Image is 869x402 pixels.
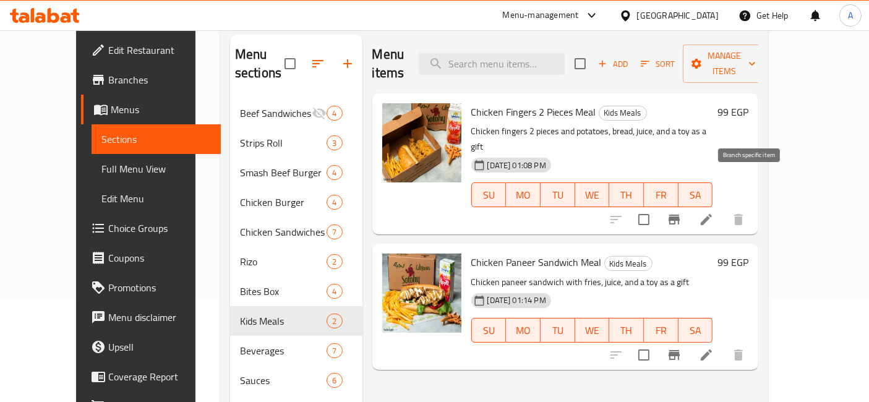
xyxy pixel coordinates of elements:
[511,322,536,340] span: MO
[327,135,342,150] div: items
[471,253,602,272] span: Chicken Paneer Sandwich Meal
[580,322,605,340] span: WE
[230,306,362,336] div: Kids Meals2
[683,186,708,204] span: SA
[92,184,221,213] a: Edit Menu
[848,9,853,22] span: A
[230,247,362,276] div: Rizo2
[724,205,753,234] button: delete
[593,54,633,74] button: Add
[477,186,502,204] span: SU
[333,49,362,79] button: Add section
[240,195,327,210] span: Chicken Burger
[605,257,652,271] span: Kids Meals
[240,225,327,239] span: Chicken Sandwiches
[230,158,362,187] div: Smash Beef Burger4
[81,273,221,302] a: Promotions
[382,254,461,333] img: Chicken Paneer Sandwich Meal
[240,284,327,299] span: Bites Box
[81,302,221,332] a: Menu disclaimer
[327,165,342,180] div: items
[506,182,541,207] button: MO
[659,205,689,234] button: Branch-specific-item
[580,186,605,204] span: WE
[637,9,719,22] div: [GEOGRAPHIC_DATA]
[81,35,221,65] a: Edit Restaurant
[609,182,644,207] button: TH
[699,212,714,227] a: Edit menu item
[471,182,507,207] button: SU
[679,182,713,207] button: SA
[541,182,575,207] button: TU
[235,45,285,82] h2: Menu sections
[81,65,221,95] a: Branches
[471,124,713,155] p: Chicken fingers 2 pieces and potatoes, bread, juice, and a toy as a gift
[699,348,714,362] a: Edit menu item
[724,340,753,370] button: delete
[511,186,536,204] span: MO
[101,161,212,176] span: Full Menu View
[230,98,362,128] div: Beef Sandwiches4
[327,284,342,299] div: items
[679,318,713,343] button: SA
[546,322,570,340] span: TU
[327,106,342,121] div: items
[240,314,327,328] span: Kids Meals
[327,314,342,328] div: items
[546,186,570,204] span: TU
[683,45,766,83] button: Manage items
[240,343,327,358] span: Beverages
[471,275,713,290] p: Chicken paneer sandwich with fries, juice, and a toy as a gift
[644,318,679,343] button: FR
[111,102,212,117] span: Menus
[230,366,362,395] div: Sauces6
[327,195,342,210] div: items
[327,137,341,149] span: 3
[596,57,630,71] span: Add
[230,128,362,158] div: Strips Roll3
[230,217,362,247] div: Chicken Sandwiches7
[693,48,756,79] span: Manage items
[644,182,679,207] button: FR
[230,276,362,306] div: Bites Box4
[101,132,212,147] span: Sections
[303,49,333,79] span: Sort sections
[631,342,657,368] span: Select to update
[81,243,221,273] a: Coupons
[240,373,327,388] div: Sauces
[108,340,212,354] span: Upsell
[327,226,341,238] span: 7
[471,318,507,343] button: SU
[240,106,312,121] span: Beef Sandwiches
[503,8,579,23] div: Menu-management
[506,318,541,343] button: MO
[593,54,633,74] span: Add item
[92,124,221,154] a: Sections
[649,186,674,204] span: FR
[108,369,212,384] span: Coverage Report
[108,72,212,87] span: Branches
[327,256,341,268] span: 2
[471,103,596,121] span: Chicken Fingers 2 Pieces Meal
[575,318,610,343] button: WE
[614,322,639,340] span: TH
[717,103,748,121] h6: 99 EGP
[108,310,212,325] span: Menu disclaimer
[108,250,212,265] span: Coupons
[230,187,362,217] div: Chicken Burger4
[419,53,565,75] input: search
[92,154,221,184] a: Full Menu View
[240,165,327,180] span: Smash Beef Burger
[477,322,502,340] span: SU
[327,225,342,239] div: items
[683,322,708,340] span: SA
[327,197,341,208] span: 4
[327,343,342,358] div: items
[372,45,405,82] h2: Menu items
[312,106,327,121] svg: Inactive section
[717,254,748,271] h6: 99 EGP
[240,254,327,269] span: Rizo
[599,106,647,121] div: Kids Meals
